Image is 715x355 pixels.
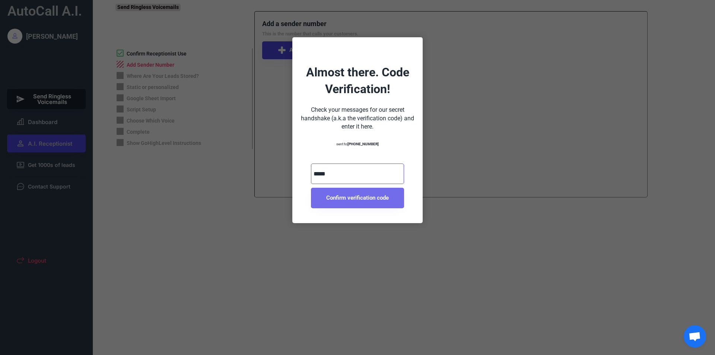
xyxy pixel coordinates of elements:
[311,188,404,208] button: Confirm verification code
[347,142,379,146] strong: [PHONE_NUMBER]
[336,142,379,146] font: sent to
[301,106,416,130] font: Check your messages for our secret handshake (a.k.a the verification code) and enter it here.
[684,325,706,348] div: Open chat
[306,65,412,96] font: Almost there. Code Verification!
